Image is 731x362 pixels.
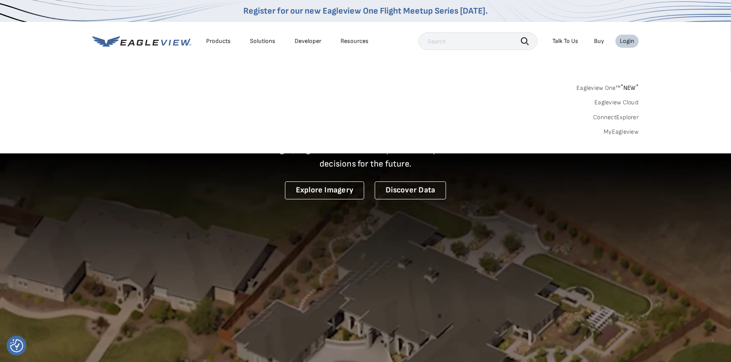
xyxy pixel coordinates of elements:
[418,32,538,50] input: Search
[620,37,634,45] div: Login
[594,99,639,106] a: Eagleview Cloud
[250,37,275,45] div: Solutions
[375,181,446,199] a: Discover Data
[576,82,639,92] a: Eagleview One™*NEW*
[10,339,23,352] img: Revisit consent button
[206,37,231,45] div: Products
[295,37,321,45] a: Developer
[285,181,365,199] a: Explore Imagery
[10,339,23,352] button: Consent Preferences
[341,37,369,45] div: Resources
[604,128,639,136] a: MyEagleview
[243,6,488,16] a: Register for our new Eagleview One Flight Meetup Series [DATE].
[552,37,578,45] div: Talk To Us
[594,37,604,45] a: Buy
[593,114,639,121] a: ConnectExplorer
[621,84,639,92] span: NEW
